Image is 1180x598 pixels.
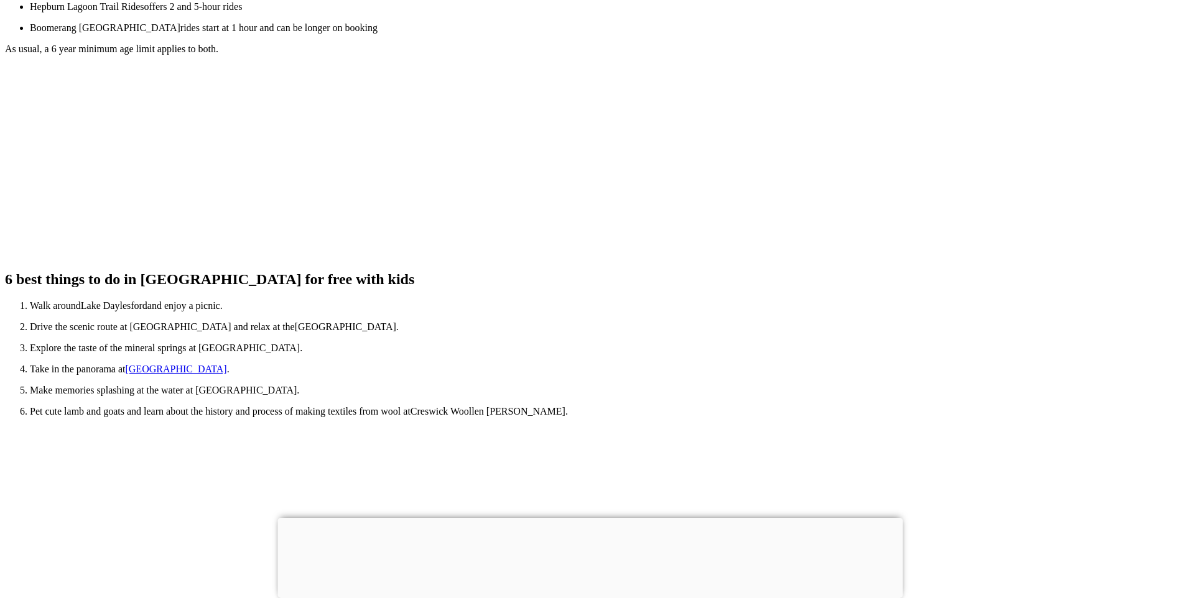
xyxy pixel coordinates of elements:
[30,321,1175,333] p: Drive the scenic route at [GEOGRAPHIC_DATA] and relax at the .
[30,1,144,12] a: Hepburn Lagoon Trail Rides
[277,518,903,595] iframe: Advertisement
[381,85,799,259] iframe: Advertisement
[125,364,226,374] a: [GEOGRAPHIC_DATA]
[30,22,1175,34] p: rides start at 1 hour and can be longer on booking
[30,1,1175,12] p: offers 2 and 5-hour rides
[5,271,1175,288] h2: 6 best things to do in [GEOGRAPHIC_DATA] for free with kids
[30,22,180,33] a: Boomerang [GEOGRAPHIC_DATA]
[30,343,1175,354] p: Explore the taste of the mineral springs at [GEOGRAPHIC_DATA].
[30,364,1175,375] p: Take in the panorama at .
[411,406,565,416] a: Creswick Woollen [PERSON_NAME]
[295,321,396,332] a: [GEOGRAPHIC_DATA]
[5,44,1175,55] p: As usual, a 6 year minimum age limit applies to both.
[30,385,1175,396] p: Make memories splashing at the water at [GEOGRAPHIC_DATA].
[30,300,1175,311] p: Walk around and enjoy a picnic.
[81,300,147,311] a: Lake Daylesford
[30,406,1175,417] p: Pet cute lamb and goats and learn about the history and process of making textiles from wool at .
